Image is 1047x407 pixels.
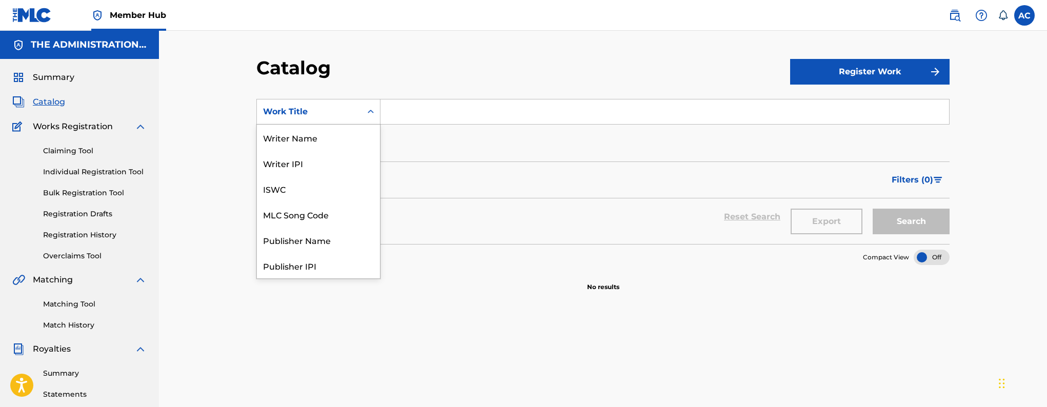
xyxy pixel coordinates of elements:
[12,39,25,51] img: Accounts
[256,56,336,79] h2: Catalog
[257,125,380,150] div: Writer Name
[43,146,147,156] a: Claiming Tool
[263,106,355,118] div: Work Title
[944,5,965,26] a: Public Search
[43,368,147,379] a: Summary
[33,120,113,133] span: Works Registration
[998,10,1008,21] div: Notifications
[12,96,25,108] img: Catalog
[12,71,25,84] img: Summary
[91,9,104,22] img: Top Rightsholder
[43,188,147,198] a: Bulk Registration Tool
[971,5,992,26] div: Help
[12,71,74,84] a: SummarySummary
[949,9,961,22] img: search
[43,167,147,177] a: Individual Registration Tool
[975,9,988,22] img: help
[587,270,619,292] p: No results
[934,177,942,183] img: filter
[134,120,147,133] img: expand
[257,176,380,201] div: ISWC
[1014,5,1035,26] div: User Menu
[257,150,380,176] div: Writer IPI
[12,343,25,355] img: Royalties
[12,96,65,108] a: CatalogCatalog
[110,9,166,21] span: Member Hub
[33,343,71,355] span: Royalties
[256,99,950,244] form: Search Form
[43,209,147,219] a: Registration Drafts
[43,251,147,261] a: Overclaims Tool
[885,167,950,193] button: Filters (0)
[134,343,147,355] img: expand
[257,227,380,253] div: Publisher Name
[863,253,909,262] span: Compact View
[43,389,147,400] a: Statements
[996,358,1047,407] iframe: Chat Widget
[31,39,147,51] h5: THE ADMINISTRATION MP INC
[43,320,147,331] a: Match History
[892,174,933,186] span: Filters ( 0 )
[12,120,26,133] img: Works Registration
[929,66,941,78] img: f7272a7cc735f4ea7f67.svg
[33,96,65,108] span: Catalog
[33,274,73,286] span: Matching
[134,274,147,286] img: expand
[43,230,147,240] a: Registration History
[257,253,380,278] div: Publisher IPI
[790,59,950,85] button: Register Work
[999,368,1005,399] div: Drag
[43,299,147,310] a: Matching Tool
[12,274,25,286] img: Matching
[12,8,52,23] img: MLC Logo
[1018,259,1047,342] iframe: Resource Center
[33,71,74,84] span: Summary
[257,201,380,227] div: MLC Song Code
